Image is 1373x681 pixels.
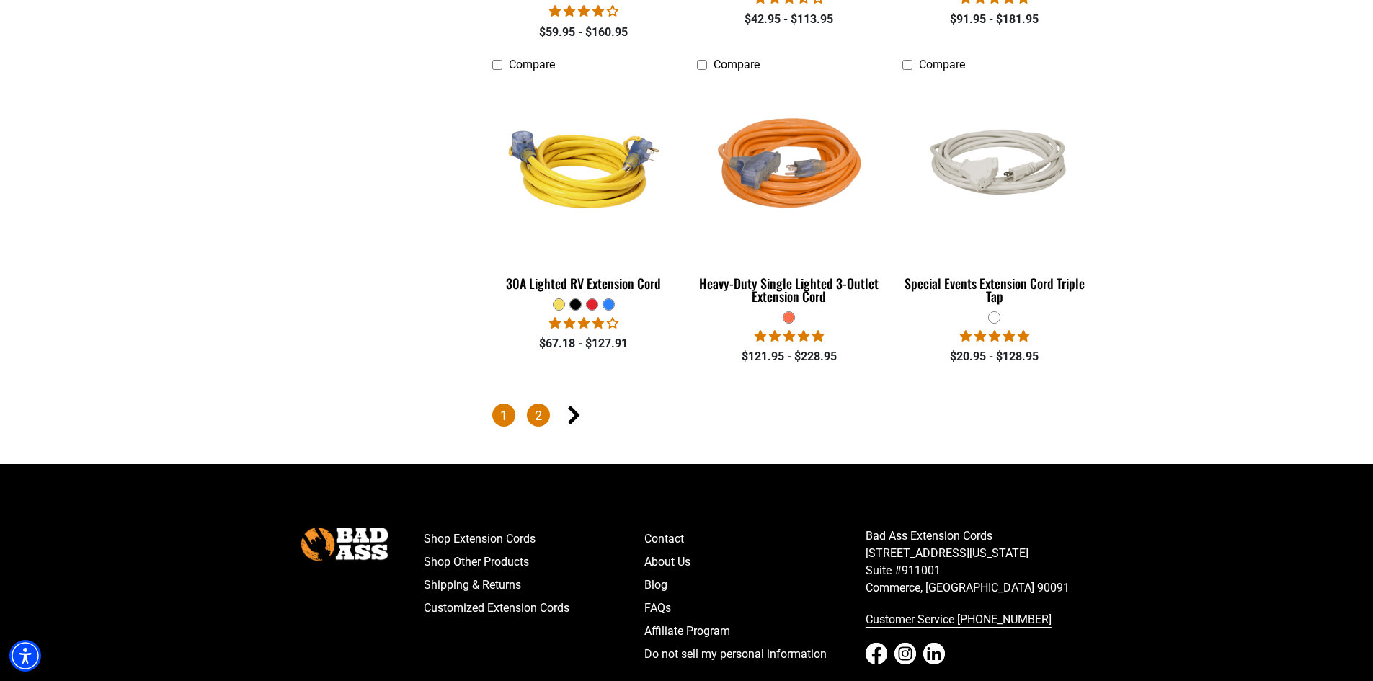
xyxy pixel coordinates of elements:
[549,316,618,330] span: 4.11 stars
[509,58,555,71] span: Compare
[644,574,866,597] a: Blog
[644,528,866,551] a: Contact
[424,597,645,620] a: Customized Extension Cords
[697,277,881,303] div: Heavy-Duty Single Lighted 3-Outlet Extension Cord
[424,574,645,597] a: Shipping & Returns
[644,551,866,574] a: About Us
[866,528,1087,597] p: Bad Ass Extension Cords [STREET_ADDRESS][US_STATE] Suite #911001 Commerce, [GEOGRAPHIC_DATA] 90091
[866,608,1087,631] a: call 833-674-1699
[492,24,676,41] div: $59.95 - $160.95
[714,58,760,71] span: Compare
[9,640,41,672] div: Accessibility Menu
[902,277,1086,303] div: Special Events Extension Cord Triple Tap
[492,404,515,427] span: Page 1
[424,528,645,551] a: Shop Extension Cords
[697,11,881,28] div: $42.95 - $113.95
[697,79,881,311] a: orange Heavy-Duty Single Lighted 3-Outlet Extension Cord
[549,4,618,18] span: 4.18 stars
[644,643,866,666] a: Do not sell my personal information
[902,79,1086,311] a: white Special Events Extension Cord Triple Tap
[492,79,676,298] a: yellow 30A Lighted RV Extension Cord
[424,551,645,574] a: Shop Other Products
[904,114,1085,225] img: white
[960,329,1029,343] span: 5.00 stars
[902,11,1086,28] div: $91.95 - $181.95
[644,620,866,643] a: Affiliate Program
[697,348,881,365] div: $121.95 - $228.95
[866,643,887,664] a: Facebook - open in a new tab
[923,643,945,664] a: LinkedIn - open in a new tab
[492,277,676,290] div: 30A Lighted RV Extension Cord
[527,404,550,427] a: Page 2
[644,597,866,620] a: FAQs
[919,58,965,71] span: Compare
[894,643,916,664] a: Instagram - open in a new tab
[561,404,585,427] a: Next page
[492,335,676,352] div: $67.18 - $127.91
[301,528,388,560] img: Bad Ass Extension Cords
[698,86,880,252] img: orange
[493,86,675,252] img: yellow
[492,404,1087,429] nav: Pagination
[902,348,1086,365] div: $20.95 - $128.95
[755,329,824,343] span: 5.00 stars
